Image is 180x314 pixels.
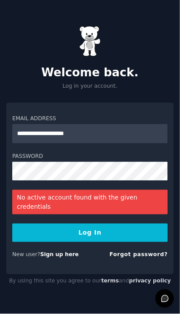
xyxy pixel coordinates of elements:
label: Email Address [12,115,168,123]
a: privacy policy [129,278,171,284]
div: No active account found with the given credentials [12,190,168,214]
a: Sign up here [40,252,79,258]
a: Forgot password? [109,252,168,258]
label: Password [12,153,168,161]
img: Gummy Bear [79,26,101,57]
a: terms [101,278,119,284]
button: Log In [12,224,168,242]
span: New user? [12,252,40,258]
